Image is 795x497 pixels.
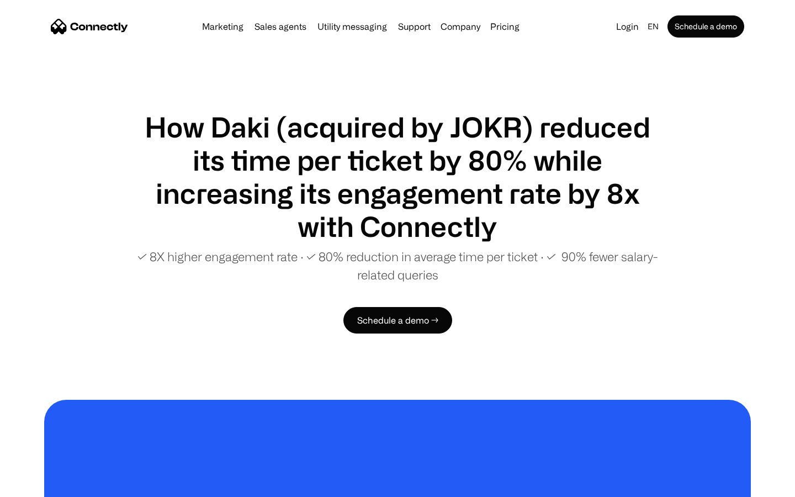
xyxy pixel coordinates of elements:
[198,22,248,31] a: Marketing
[132,110,662,243] h1: How Daki (acquired by JOKR) reduced its time per ticket by 80% while increasing its engagement ra...
[343,307,452,334] a: Schedule a demo →
[667,15,744,38] a: Schedule a demo
[22,478,66,493] ul: Language list
[648,19,659,34] div: en
[313,22,391,31] a: Utility messaging
[612,19,643,34] a: Login
[441,19,480,34] div: Company
[250,22,311,31] a: Sales agents
[643,19,665,34] div: en
[437,19,484,34] div: Company
[132,247,662,284] p: ✓ 8X higher engagement rate ∙ ✓ 80% reduction in average time per ticket ∙ ✓ 90% fewer salary-rel...
[394,22,435,31] a: Support
[51,18,128,35] a: home
[486,22,524,31] a: Pricing
[11,477,66,493] aside: Language selected: English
